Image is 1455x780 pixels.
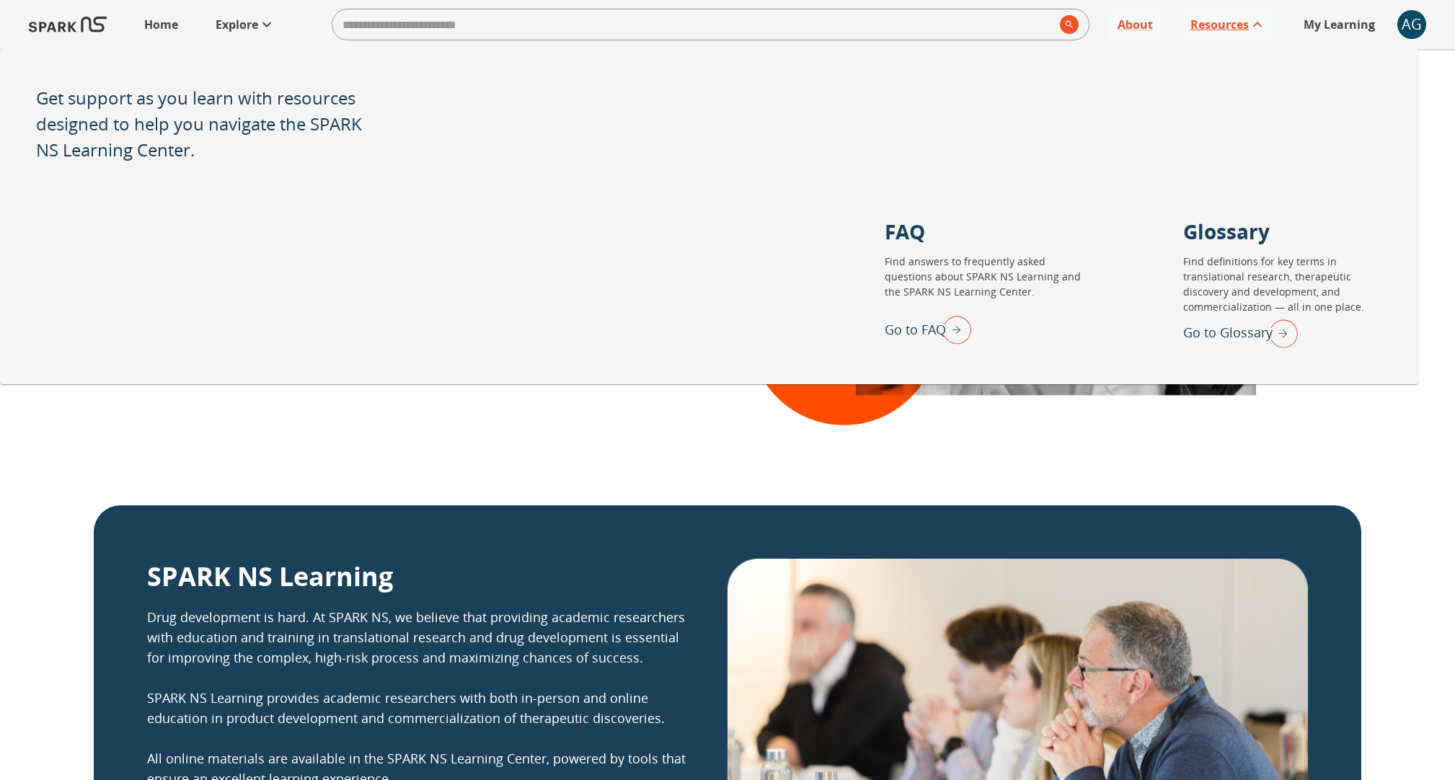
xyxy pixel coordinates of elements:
[1397,10,1426,39] div: AG
[1183,254,1382,314] p: Find definitions for key terms in translational research, therapeutic discovery and development, ...
[1183,9,1273,40] a: Resources
[935,311,971,348] img: right arrow
[885,216,925,247] p: FAQ
[1183,314,1298,352] div: Go to Glossary
[137,9,185,40] a: Home
[216,16,258,33] p: Explore
[36,85,373,163] p: Get support as you learn with resources designed to help you navigate the SPARK NS Learning Center.
[1397,10,1426,39] button: account of current user
[885,254,1084,311] p: Find answers to frequently asked questions about SPARK NS Learning and the SPARK NS Learning Center.
[1183,85,1382,202] div: Glossary
[1183,323,1273,342] p: Go to Glossary
[1296,9,1383,40] a: My Learning
[885,311,971,348] div: Go to FAQ
[1110,9,1160,40] a: About
[1262,314,1298,352] img: right arrow
[208,9,283,40] a: Explore
[1054,9,1079,40] button: search
[1304,16,1375,33] p: My Learning
[29,7,107,42] img: Logo of SPARK at Stanford
[1183,216,1270,247] p: Glossary
[1190,16,1249,33] p: Resources
[885,85,1084,202] div: FAQ
[1118,16,1153,33] p: About
[144,16,178,33] p: Home
[885,320,946,340] p: Go to FAQ
[147,559,393,594] p: SPARK NS Learning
